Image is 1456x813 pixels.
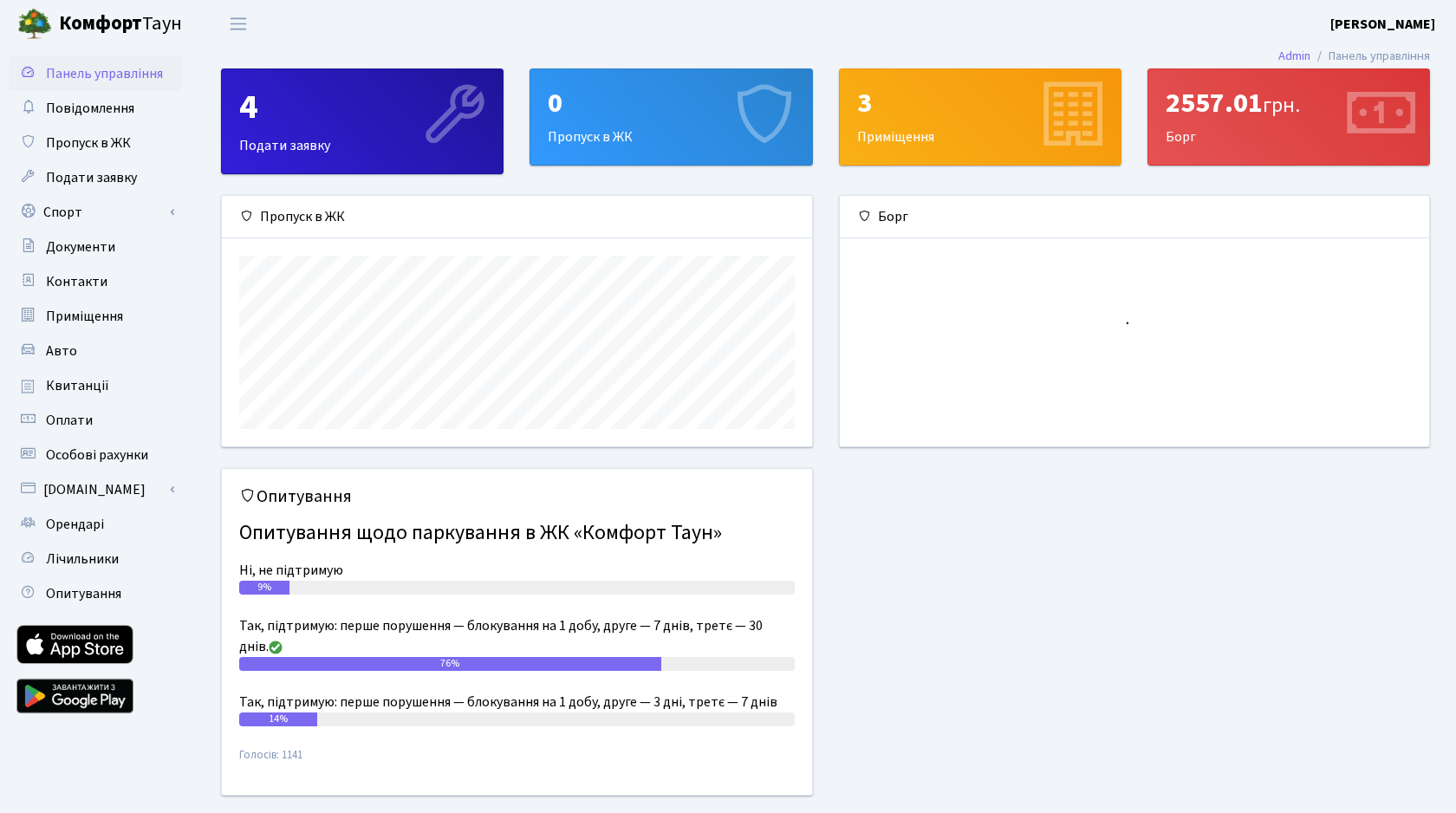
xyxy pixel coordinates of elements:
a: 0Пропуск в ЖК [530,68,812,166]
a: 4Подати заявку [221,68,504,174]
div: Ні, не підтримую [239,560,795,581]
span: Повідомлення [46,99,134,118]
li: Панель управління [1310,47,1430,66]
span: Контакти [46,272,107,291]
b: Комфорт [59,10,142,37]
div: 0 [548,87,794,120]
span: Авто [46,341,77,361]
div: Так, підтримую: перше порушення — блокування на 1 добу, друге — 3 дні, третє — 7 днів [239,692,795,712]
div: Подати заявку [222,69,503,173]
span: Оплати [46,411,93,430]
a: Подати заявку [9,160,182,195]
a: Оплати [9,403,182,438]
small: Голосів: 1141 [239,747,795,777]
a: Повідомлення [9,91,182,126]
a: Особові рахунки [9,438,182,472]
h5: Опитування [239,486,795,507]
div: Пропуск в ЖК [530,69,811,165]
a: Квитанції [9,368,182,403]
a: Спорт [9,195,182,230]
a: Admin [1278,47,1310,65]
img: logo.png [17,7,52,42]
span: Опитування [46,584,121,603]
div: Борг [1148,69,1429,165]
span: Панель управління [46,64,163,83]
span: Орендарі [46,515,104,534]
div: 2557.01 [1166,87,1412,120]
a: Панель управління [9,56,182,91]
span: Таун [59,10,182,39]
a: [PERSON_NAME] [1330,14,1435,35]
a: Документи [9,230,182,264]
button: Переключити навігацію [217,10,260,38]
div: 4 [239,87,485,128]
a: Лічильники [9,542,182,576]
a: Орендарі [9,507,182,542]
a: 3Приміщення [839,68,1121,166]
span: Пропуск в ЖК [46,133,131,153]
span: Подати заявку [46,168,137,187]
div: 9% [239,581,289,595]
nav: breadcrumb [1252,38,1456,75]
span: Квитанції [46,376,109,395]
div: 3 [857,87,1103,120]
div: Пропуск в ЖК [222,196,812,238]
span: грн. [1263,90,1300,120]
span: Приміщення [46,307,123,326]
h4: Опитування щодо паркування в ЖК «Комфорт Таун» [239,514,795,553]
a: Авто [9,334,182,368]
span: Документи [46,237,115,257]
div: Так, підтримую: перше порушення — блокування на 1 добу, друге — 7 днів, третє — 30 днів. [239,615,795,657]
a: Пропуск в ЖК [9,126,182,160]
div: Приміщення [840,69,1121,165]
span: Лічильники [46,550,119,569]
a: [DOMAIN_NAME] [9,472,182,507]
a: Приміщення [9,299,182,334]
div: Борг [840,196,1430,238]
a: Контакти [9,264,182,299]
b: [PERSON_NAME] [1330,15,1435,34]
a: Опитування [9,576,182,611]
div: 14% [239,712,317,726]
span: Особові рахунки [46,446,148,465]
div: 76% [239,657,661,671]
